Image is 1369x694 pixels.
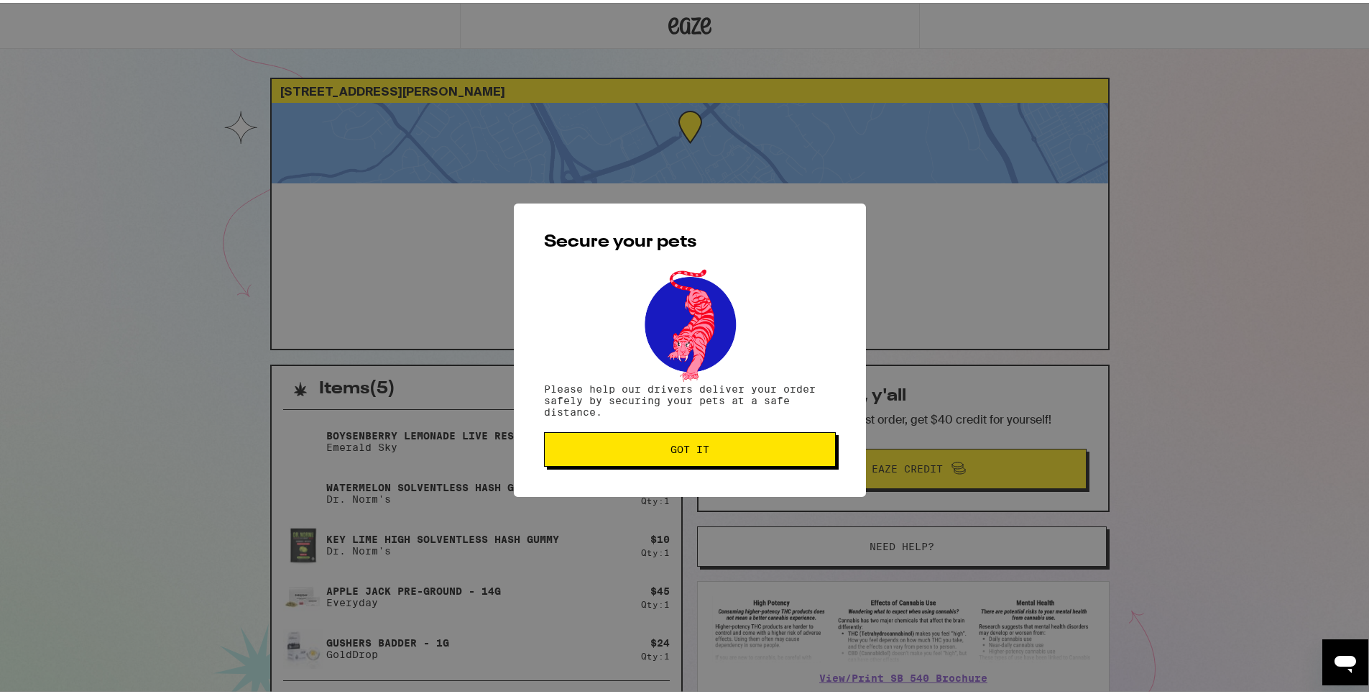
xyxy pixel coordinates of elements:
img: pets [631,262,749,380]
iframe: Button to launch messaging window, conversation in progress [1322,636,1368,682]
button: Got it [544,429,836,464]
p: Please help our drivers deliver your order safely by securing your pets at a safe distance. [544,380,836,415]
span: Got it [670,442,709,452]
h2: Secure your pets [544,231,836,248]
